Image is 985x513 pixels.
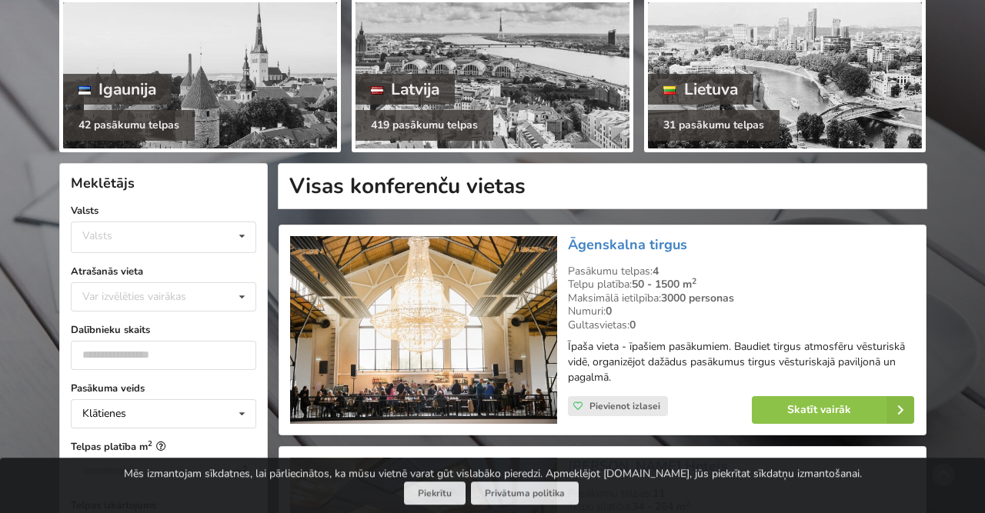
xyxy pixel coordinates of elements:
sup: 2 [148,438,152,448]
a: Āgenskalna tirgus [568,235,687,254]
div: Igaunija [63,74,172,105]
span: Meklētājs [71,174,135,192]
label: Pasākuma veids [71,381,256,396]
div: Telpu platība: [568,278,914,291]
div: Klātienes [82,408,126,419]
label: Telpas platība m [71,439,256,455]
div: Valsts [82,229,112,242]
img: Neierastas vietas | Rīga | Āgenskalna tirgus [290,236,557,425]
p: Īpaša vieta - īpašiem pasākumiem. Baudiet tirgus atmosfēru vēsturiskā vidē, organizējot dažādus p... [568,339,914,385]
div: Maksimālā ietilpība: [568,291,914,305]
div: Pasākumu telpas: [568,265,914,278]
a: Skatīt vairāk [752,396,914,424]
div: Gultasvietas: [568,318,914,332]
label: Dalībnieku skaits [71,322,256,338]
label: Valsts [71,203,256,218]
div: Lietuva [648,74,753,105]
strong: 50 - 1500 m [632,277,696,291]
span: Pievienot izlasei [589,400,660,412]
button: Piekrītu [404,481,466,505]
div: 419 pasākumu telpas [356,110,493,141]
h1: Visas konferenču vietas [278,163,927,209]
a: Privātuma politika [471,481,579,505]
strong: 0 [629,318,636,332]
div: 31 pasākumu telpas [648,110,780,141]
div: Latvija [356,74,456,105]
div: 42 pasākumu telpas [63,110,195,141]
div: Numuri: [568,305,914,318]
strong: 0 [606,304,612,318]
strong: 3000 personas [661,291,734,305]
strong: 4 [653,264,659,278]
sup: 2 [692,275,696,287]
label: Atrašanās vieta [71,264,256,279]
div: Var izvēlēties vairākas [78,288,221,305]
